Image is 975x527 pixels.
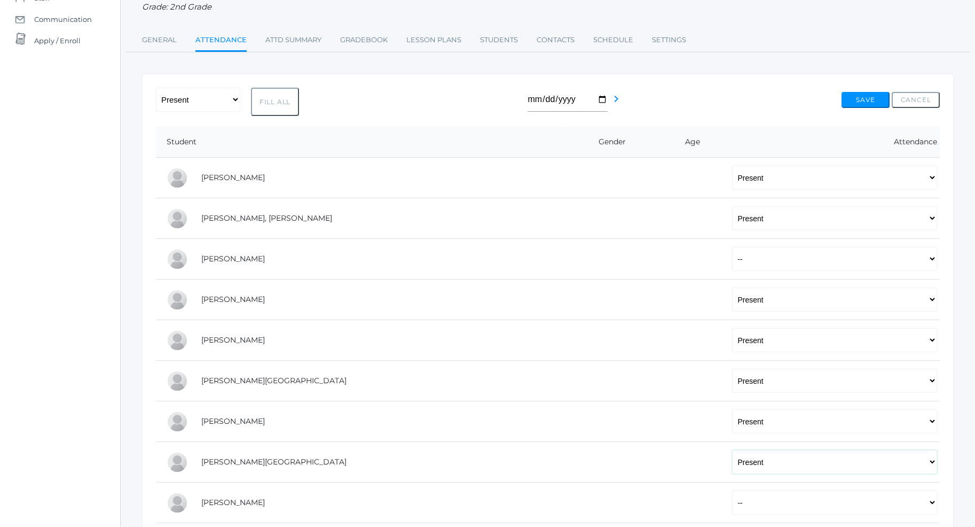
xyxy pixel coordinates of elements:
div: Jacob Hjelm [167,330,188,351]
div: Hazel Zingerman [167,492,188,514]
a: [PERSON_NAME] [201,254,265,263]
a: [PERSON_NAME] [201,173,265,182]
a: Contacts [537,29,575,51]
a: Schedule [593,29,633,51]
div: CJ Glendening [167,249,188,270]
div: Kenton Nunez [167,370,188,392]
i: chevron_right [610,92,623,105]
a: [PERSON_NAME] [201,416,265,426]
a: [PERSON_NAME][GEOGRAPHIC_DATA] [201,376,347,385]
div: Greyson Reed [167,411,188,432]
a: Students [480,29,518,51]
div: Macy Hardisty [167,289,188,311]
a: chevron_right [610,97,623,107]
a: [PERSON_NAME] [201,498,265,507]
div: Adelaide Stephens [167,452,188,473]
span: Communication [34,9,92,30]
button: Save [842,92,890,108]
a: Attd Summary [265,29,321,51]
a: [PERSON_NAME] [201,335,265,345]
th: Age [656,127,722,158]
span: Apply / Enroll [34,30,81,51]
th: Student [156,127,561,158]
a: General [142,29,177,51]
button: Fill All [251,88,299,116]
a: Gradebook [340,29,388,51]
div: Grade: 2nd Grade [142,1,954,13]
a: Settings [652,29,686,51]
div: Sullivan Clyne [167,208,188,229]
a: [PERSON_NAME][GEOGRAPHIC_DATA] [201,457,347,467]
th: Attendance [721,127,940,158]
a: Lesson Plans [406,29,461,51]
a: [PERSON_NAME] [201,294,265,304]
a: Attendance [195,29,247,52]
th: Gender [561,127,655,158]
a: [PERSON_NAME], [PERSON_NAME] [201,213,332,223]
button: Cancel [892,92,940,108]
div: Graham Bassett [167,167,188,189]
